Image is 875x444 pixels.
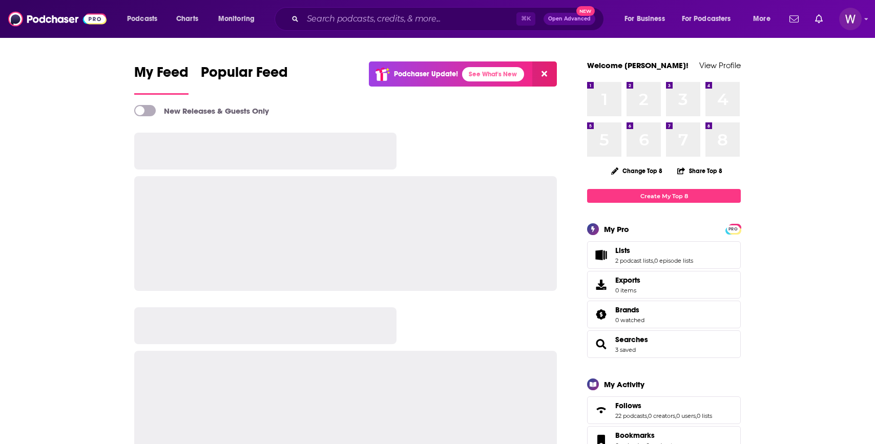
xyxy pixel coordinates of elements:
span: Searches [587,330,741,358]
span: , [675,412,676,419]
button: open menu [675,11,746,27]
span: Exports [591,278,611,292]
a: Create My Top 8 [587,189,741,203]
span: Follows [615,401,641,410]
a: 22 podcasts [615,412,647,419]
span: , [653,257,654,264]
a: Show notifications dropdown [811,10,827,28]
a: Searches [615,335,648,344]
button: Show profile menu [839,8,862,30]
p: Podchaser Update! [394,70,458,78]
a: Popular Feed [201,64,288,95]
span: My Feed [134,64,189,87]
a: Welcome [PERSON_NAME]! [587,60,689,70]
button: Open AdvancedNew [544,13,595,25]
span: Podcasts [127,12,157,26]
span: New [576,6,595,16]
span: Brands [615,305,639,314]
span: , [696,412,697,419]
span: 0 items [615,287,640,294]
span: Exports [615,276,640,285]
span: More [753,12,770,26]
a: Brands [615,305,644,314]
a: PRO [727,225,739,232]
a: Follows [615,401,712,410]
div: Search podcasts, credits, & more... [284,7,614,31]
span: Bookmarks [615,431,655,440]
a: Lists [615,246,693,255]
span: Follows [587,396,741,424]
span: For Podcasters [682,12,731,26]
button: open menu [617,11,678,27]
div: My Pro [604,224,629,234]
a: New Releases & Guests Only [134,105,269,116]
button: Change Top 8 [605,164,669,177]
a: 0 lists [697,412,712,419]
img: User Profile [839,8,862,30]
a: Lists [591,248,611,262]
a: Searches [591,337,611,351]
button: open menu [746,11,783,27]
a: 0 creators [648,412,675,419]
span: Brands [587,301,741,328]
a: View Profile [699,60,741,70]
span: Logged in as williammwhite [839,8,862,30]
a: See What's New [462,67,524,81]
span: Charts [176,12,198,26]
a: 0 users [676,412,696,419]
a: 0 episode lists [654,257,693,264]
a: Bookmarks [615,431,675,440]
span: Lists [587,241,741,269]
span: Lists [615,246,630,255]
a: My Feed [134,64,189,95]
a: 2 podcast lists [615,257,653,264]
a: 3 saved [615,346,636,353]
input: Search podcasts, credits, & more... [303,11,516,27]
img: Podchaser - Follow, Share and Rate Podcasts [8,9,107,29]
a: Follows [591,403,611,417]
button: open menu [211,11,268,27]
span: Monitoring [218,12,255,26]
a: 0 watched [615,316,644,324]
button: Share Top 8 [677,161,723,181]
button: open menu [120,11,171,27]
a: Exports [587,271,741,299]
span: , [647,412,648,419]
div: My Activity [604,379,644,389]
a: Charts [170,11,204,27]
a: Show notifications dropdown [785,10,803,28]
span: Open Advanced [548,16,591,22]
a: Brands [591,307,611,322]
span: For Business [624,12,665,26]
span: Popular Feed [201,64,288,87]
span: PRO [727,225,739,233]
span: ⌘ K [516,12,535,26]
